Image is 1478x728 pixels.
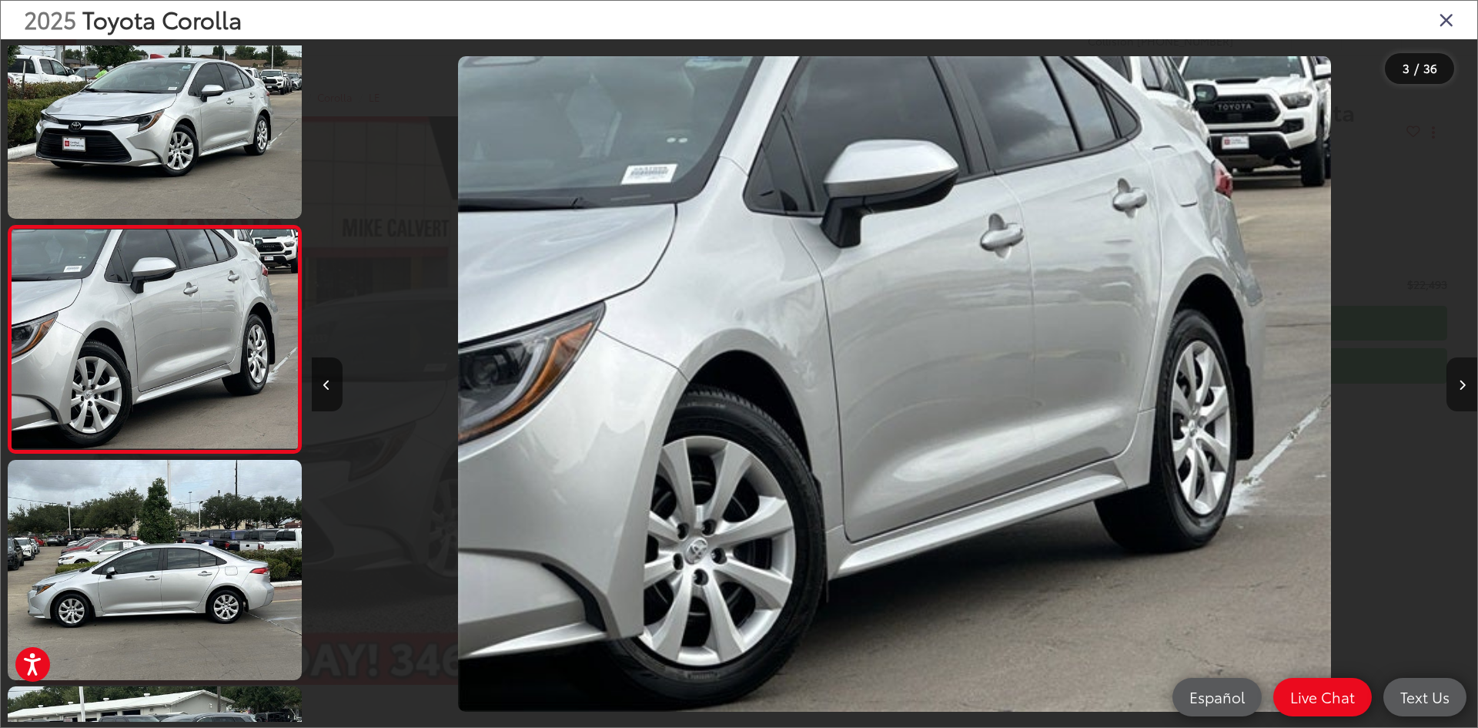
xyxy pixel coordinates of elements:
[1273,678,1372,716] a: Live Chat
[1282,687,1363,706] span: Live Chat
[1383,678,1466,716] a: Text Us
[458,56,1331,712] img: 2025 Toyota Corolla LE
[311,56,1476,712] div: 2025 Toyota Corolla LE 2
[1403,59,1409,76] span: 3
[1423,59,1437,76] span: 36
[82,2,242,35] span: Toyota Corolla
[1182,687,1252,706] span: Español
[8,230,300,448] img: 2025 Toyota Corolla LE
[1393,687,1457,706] span: Text Us
[1446,357,1477,411] button: Next image
[1172,678,1262,716] a: Español
[5,458,304,683] img: 2025 Toyota Corolla LE
[1439,9,1454,29] i: Close gallery
[312,357,343,411] button: Previous image
[24,2,76,35] span: 2025
[1413,63,1420,74] span: /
